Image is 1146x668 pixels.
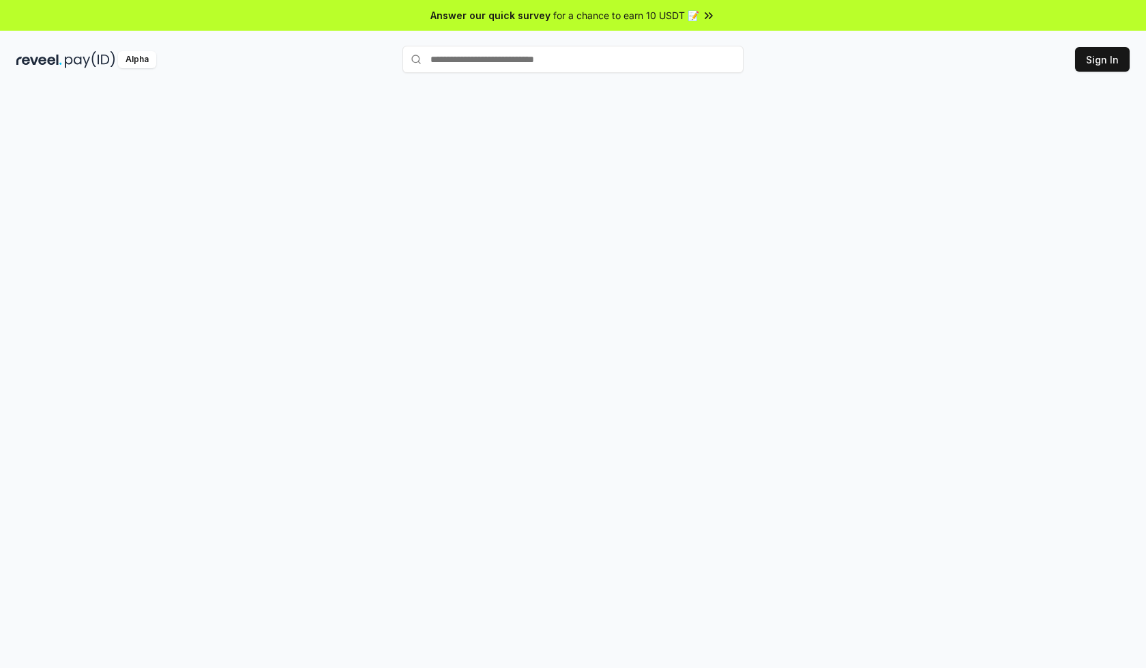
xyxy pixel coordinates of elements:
[16,51,62,68] img: reveel_dark
[430,8,550,23] span: Answer our quick survey
[65,51,115,68] img: pay_id
[118,51,156,68] div: Alpha
[553,8,699,23] span: for a chance to earn 10 USDT 📝
[1075,47,1130,72] button: Sign In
